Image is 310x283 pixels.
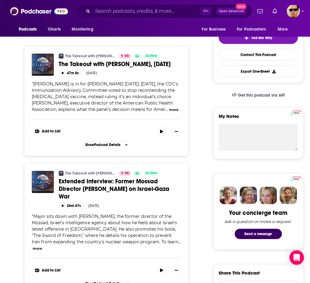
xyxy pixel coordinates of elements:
span: Add to List [42,268,60,273]
span: New [236,4,246,9]
span: [PERSON_NAME] is in for [PERSON_NAME] [DATE]. [DATE], the CDC's Immunization Advisory Committee v... [32,81,178,112]
span: Tell Me Why [251,35,272,40]
span: 66 [125,53,129,59]
div: Your concierge team [229,209,287,217]
a: Active [143,171,159,176]
img: Podchaser Pro [291,111,302,115]
button: open menu [197,24,233,35]
img: The Takeout with Major Garrett [59,54,64,58]
a: Charts [44,24,64,35]
a: Extended Interview: Former Mossad Director [PERSON_NAME] on Israel-Gaza War [59,178,181,200]
button: tell me why sparkleTell Me Why [219,31,298,44]
button: 26m 47s [59,203,83,208]
span: For Business [202,25,226,34]
a: Contact This Podcast [219,49,298,61]
button: 47m 8s [59,70,81,76]
span: Active [145,170,157,176]
a: 66 [119,54,131,58]
a: Active [143,54,159,58]
button: Show More Button [32,265,64,275]
button: Show profile menu [287,5,300,18]
button: Show More Button [171,127,181,136]
h3: Share This Podcast [219,270,260,276]
img: Jules Profile [259,187,277,204]
span: " [32,214,178,245]
img: The Takeout with Major Garrett, 9/19/25 [32,54,54,76]
a: The Takeout with [PERSON_NAME], [DATE] [59,60,181,68]
div: Search podcasts, credits, & more... [76,4,252,18]
a: Show notifications dropdown [270,6,279,16]
span: Add to List [42,129,60,134]
img: Barbara Profile [240,187,257,204]
button: Send a message [235,229,282,239]
span: ... [165,107,168,112]
span: " [32,81,178,112]
img: User Profile [287,5,300,18]
div: Ask a question or make a request. [225,219,292,224]
span: Active [145,53,157,59]
span: The Takeout with [PERSON_NAME], [DATE] [59,60,171,68]
img: Sydney Profile [220,187,237,204]
button: open menu [273,24,295,35]
a: Pro website [291,176,302,181]
span: Podcasts [19,25,37,34]
a: The Takeout with [PERSON_NAME] [65,54,115,58]
span: Get this podcast via API [238,93,285,98]
button: Show More Button [171,265,181,275]
div: [DATE] [88,204,99,208]
button: Show More Button [32,127,64,136]
span: ... [178,239,181,245]
img: Extended Interview: Former Mossad Director Yossi Cohen on Israel-Gaza War [32,171,54,193]
img: Podchaser Pro [291,177,302,181]
a: Pro website [291,110,302,115]
button: Export One-Sheet [219,65,298,77]
img: The Takeout with Major Garrett [59,171,64,176]
button: open menu [67,24,101,35]
img: Jon Profile [279,187,297,204]
button: more [33,246,42,251]
a: Show notifications dropdown [255,6,265,16]
span: Extended Interview: Former Mossad Director [PERSON_NAME] on Israel-Gaza War [59,178,169,200]
span: Major sits down with [PERSON_NAME], the former director of the Mossad, Israel's intelligence agen... [32,214,178,245]
span: Charts [48,25,61,34]
input: Search podcasts, credits, & more... [93,6,200,16]
span: For Podcasters [237,25,266,34]
div: [DATE] [86,71,97,75]
span: Monitoring [72,25,93,34]
span: Show Podcast Details [85,143,120,147]
span: 66 [125,170,129,176]
button: more [169,107,178,112]
img: tell me why sparkle [244,35,249,40]
div: Open Intercom Messenger [289,250,304,265]
span: ⌘ K [200,7,211,15]
a: 66 [119,171,131,176]
span: Open Advanced [219,10,244,13]
button: ShowPodcast Details [83,141,130,148]
a: The Takeout with [PERSON_NAME] [65,171,115,176]
button: open menu [15,24,44,35]
span: More [278,25,288,34]
img: Podchaser - Follow, Share and Rate Podcasts [10,5,68,17]
button: Open AdvancedNew [216,8,247,15]
button: open menu [233,24,275,35]
span: Logged in as karldevries [287,5,300,18]
a: Get this podcast via API [227,88,290,103]
label: My Notes [219,113,298,124]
